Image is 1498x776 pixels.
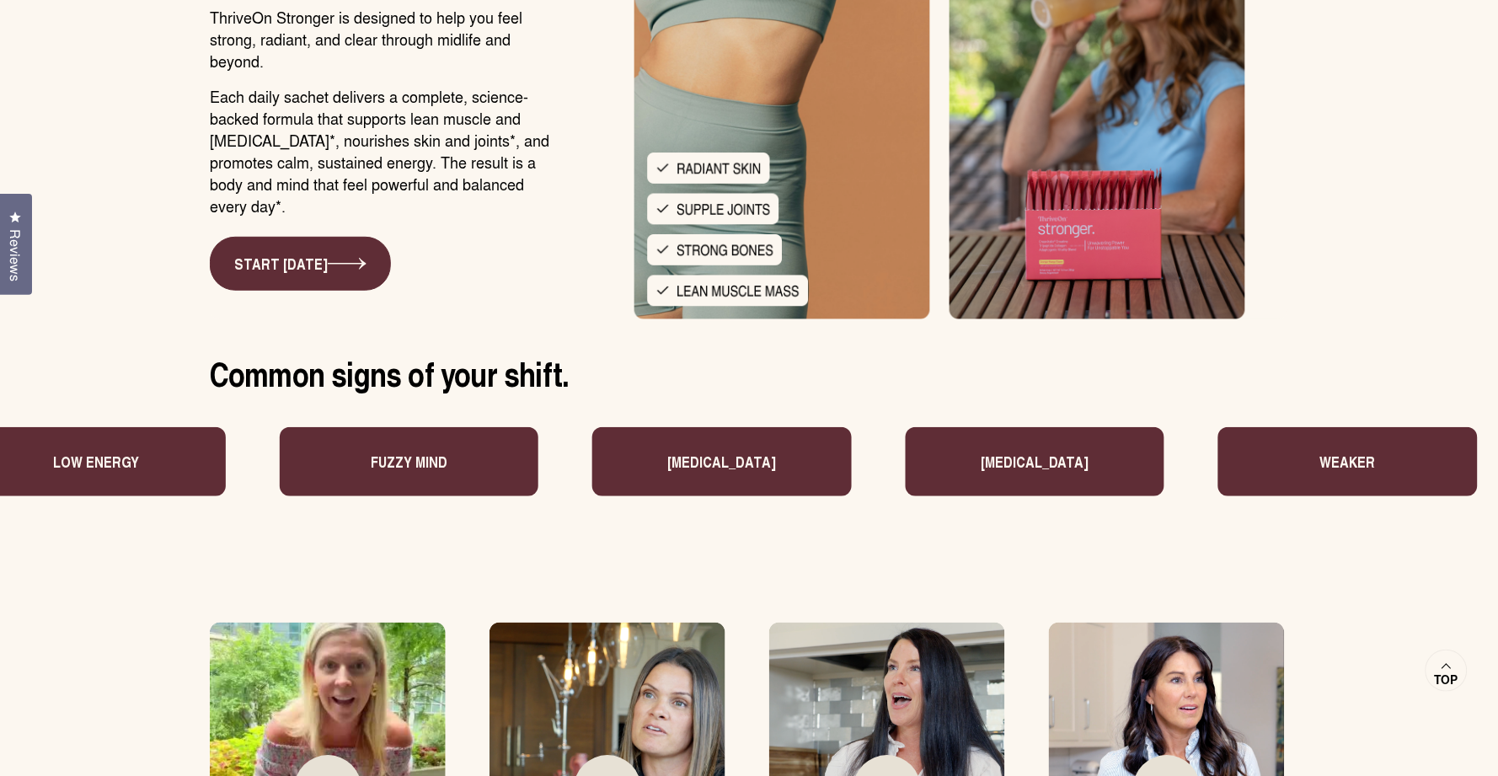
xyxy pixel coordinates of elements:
[4,229,26,281] span: Reviews
[666,451,775,473] p: [MEDICAL_DATA]
[1435,672,1458,688] span: Top
[210,237,391,291] a: START [DATE]
[979,451,1088,473] p: [MEDICAL_DATA]
[210,6,558,72] p: ThriveOn Stronger is designed to help you feel strong, radiant, and clear through midlife and bey...
[210,353,1288,393] h2: Common signs of your shift.
[51,451,137,473] p: Low energy
[1319,451,1374,473] p: Weaker
[369,451,446,473] p: Fuzzy mind
[210,85,558,217] p: Each daily sachet delivers a complete, science-backed formula that supports lean muscle and [MEDI...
